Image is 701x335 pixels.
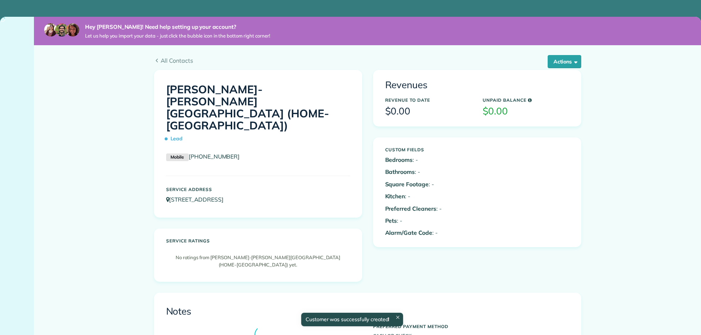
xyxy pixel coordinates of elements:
[44,23,57,36] img: maria-72a9807cf96188c08ef61303f053569d2e2a8a1cde33d635c8a3ac13582a053d.jpg
[385,217,472,225] p: : -
[66,23,79,36] img: michelle-19f622bdf1676172e81f8f8fba1fb50e276960ebfe0243fe18214015130c80e4.jpg
[385,168,415,175] b: Bathrooms
[166,187,350,192] h5: Service Address
[385,106,472,117] h3: $0.00
[385,180,429,188] b: Square Footage
[385,80,569,90] h3: Revenues
[166,238,350,243] h5: Service ratings
[385,205,436,212] b: Preferred Cleaners
[55,23,68,36] img: jorge-587dff0eeaa6aab1f244e6dc62b8924c3b6ad411094392a53c71c6c4a576187d.jpg
[166,306,569,317] h3: Notes
[385,168,472,176] p: : -
[85,33,270,39] span: Let us help you import your data - just click the bubble icon in the bottom right corner!
[385,180,472,188] p: : -
[170,254,346,268] p: No ratings from [PERSON_NAME]-[PERSON_NAME][GEOGRAPHIC_DATA] (HOME-[GEOGRAPHIC_DATA]) yet.
[166,132,186,145] span: Lead
[166,196,230,203] a: [STREET_ADDRESS]
[385,147,472,152] h5: Custom Fields
[154,56,581,65] a: All Contacts
[166,83,350,145] h1: [PERSON_NAME]-[PERSON_NAME][GEOGRAPHIC_DATA] (HOME-[GEOGRAPHIC_DATA])
[385,192,405,200] b: Kitchen
[301,313,403,326] div: Customer was successfully created!
[385,217,397,224] b: Pets
[385,156,413,163] b: Bedrooms
[385,192,472,200] p: : -
[385,229,472,237] p: : -
[483,98,569,102] h5: Unpaid Balance
[85,23,270,31] strong: Hey [PERSON_NAME]! Need help setting up your account?
[385,98,472,102] h5: Revenue to Date
[548,55,581,68] button: Actions
[373,324,569,329] h5: Preferred Payment Method
[166,153,240,160] a: Mobile[PHONE_NUMBER]
[166,153,189,161] small: Mobile
[161,56,581,65] span: All Contacts
[385,156,472,164] p: : -
[385,204,472,213] p: : -
[483,106,569,117] h3: $0.00
[385,229,432,236] b: Alarm/Gate Code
